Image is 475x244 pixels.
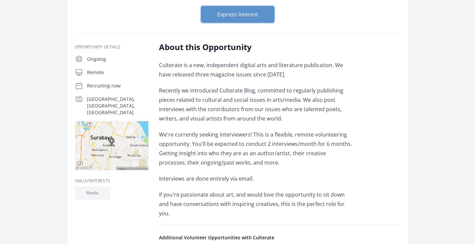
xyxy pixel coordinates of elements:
[159,174,354,183] p: Interviews are done entirely via email.
[159,234,400,241] h4: Additional Volunteer Opportunities with Culterate
[87,56,148,62] p: Ongoing
[75,44,148,50] h3: Opportunity Details
[87,82,148,89] p: Recruiting now
[159,42,354,52] h2: About this Opportunity
[75,178,148,184] h3: Skills/Interests
[75,121,148,170] img: Map
[159,86,354,123] p: Recently we introduced Culterate Blog, committed to regularly publishing pieces related to cultur...
[87,96,148,116] p: [GEOGRAPHIC_DATA], [GEOGRAPHIC_DATA], [GEOGRAPHIC_DATA]
[201,6,274,23] button: Express Interest
[87,69,148,76] p: Remote
[159,130,354,167] p: We're currently seeking interviewers! This is a flexible, remote volunteering opportunity. You'll...
[159,190,354,218] p: If you're passionate about art, and would love the opportunity to sit down and have conversations...
[159,60,354,79] p: Culterate is a new, independent digital arts and literature publication. We have released three m...
[75,186,110,200] li: Media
